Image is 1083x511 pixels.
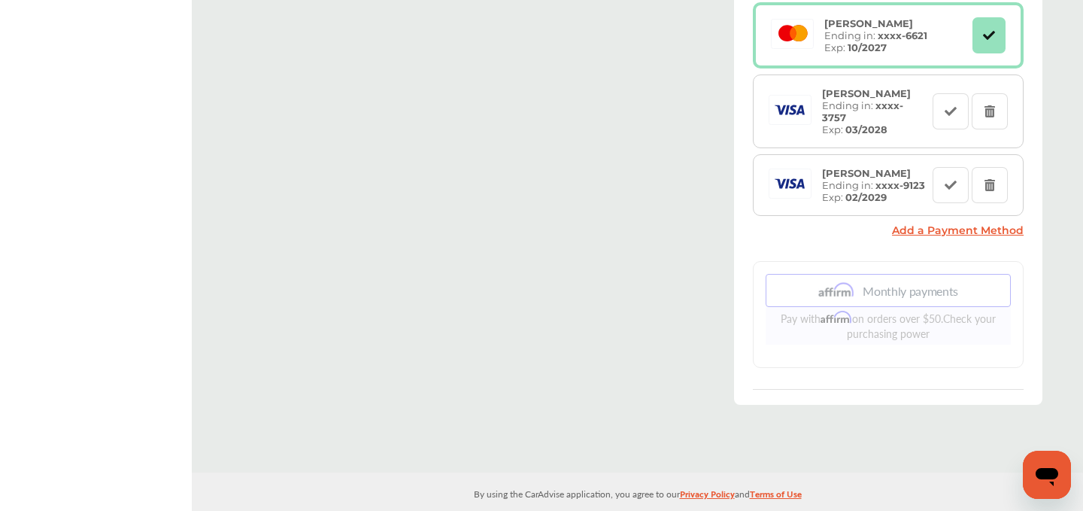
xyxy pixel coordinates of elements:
[878,29,927,41] strong: xxxx- 6621
[192,485,1083,501] p: By using the CarAdvise application, you agree to our and
[845,123,887,135] strong: 03/2028
[875,179,925,191] strong: xxxx- 9123
[680,485,735,509] a: Privacy Policy
[892,224,1024,237] a: Add a Payment Method
[817,17,935,53] div: Ending in: Exp:
[822,99,903,123] strong: xxxx- 3757
[815,87,933,135] div: Ending in: Exp:
[845,191,887,203] strong: 02/2029
[815,167,933,203] div: Ending in: Exp:
[750,485,802,509] a: Terms of Use
[822,167,911,179] strong: [PERSON_NAME]
[822,87,911,99] strong: [PERSON_NAME]
[1023,451,1071,499] iframe: Button to launch messaging window
[824,17,913,29] strong: [PERSON_NAME]
[848,41,887,53] strong: 10/2027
